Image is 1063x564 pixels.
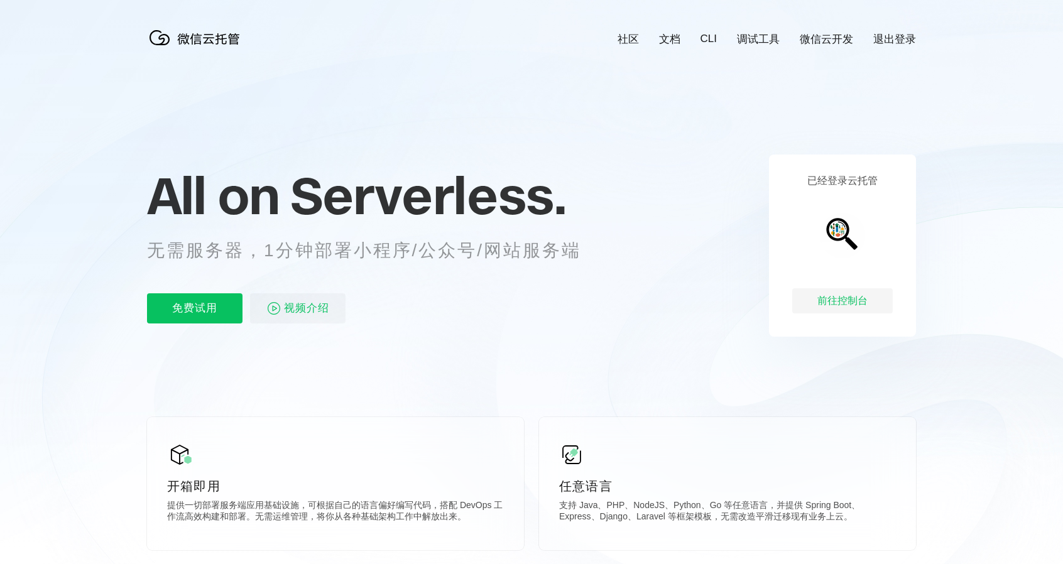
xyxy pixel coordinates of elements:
[147,25,248,50] img: 微信云托管
[873,32,916,46] a: 退出登录
[147,41,248,52] a: 微信云托管
[284,293,329,323] span: 视频介绍
[167,477,504,495] p: 开箱即用
[659,32,680,46] a: 文档
[266,301,281,316] img: video_play.svg
[792,288,893,313] div: 前往控制台
[700,33,717,45] a: CLI
[290,164,566,227] span: Serverless.
[559,500,896,525] p: 支持 Java、PHP、NodeJS、Python、Go 等任意语言，并提供 Spring Boot、Express、Django、Laravel 等框架模板，无需改造平滑迁移现有业务上云。
[167,500,504,525] p: 提供一切部署服务端应用基础设施，可根据自己的语言偏好编写代码，搭配 DevOps 工作流高效构建和部署。无需运维管理，将你从各种基础架构工作中解放出来。
[618,32,639,46] a: 社区
[147,238,604,263] p: 无需服务器，1分钟部署小程序/公众号/网站服务端
[147,164,278,227] span: All on
[147,293,243,323] p: 免费试用
[559,477,896,495] p: 任意语言
[737,32,780,46] a: 调试工具
[800,32,853,46] a: 微信云开发
[807,175,878,188] p: 已经登录云托管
